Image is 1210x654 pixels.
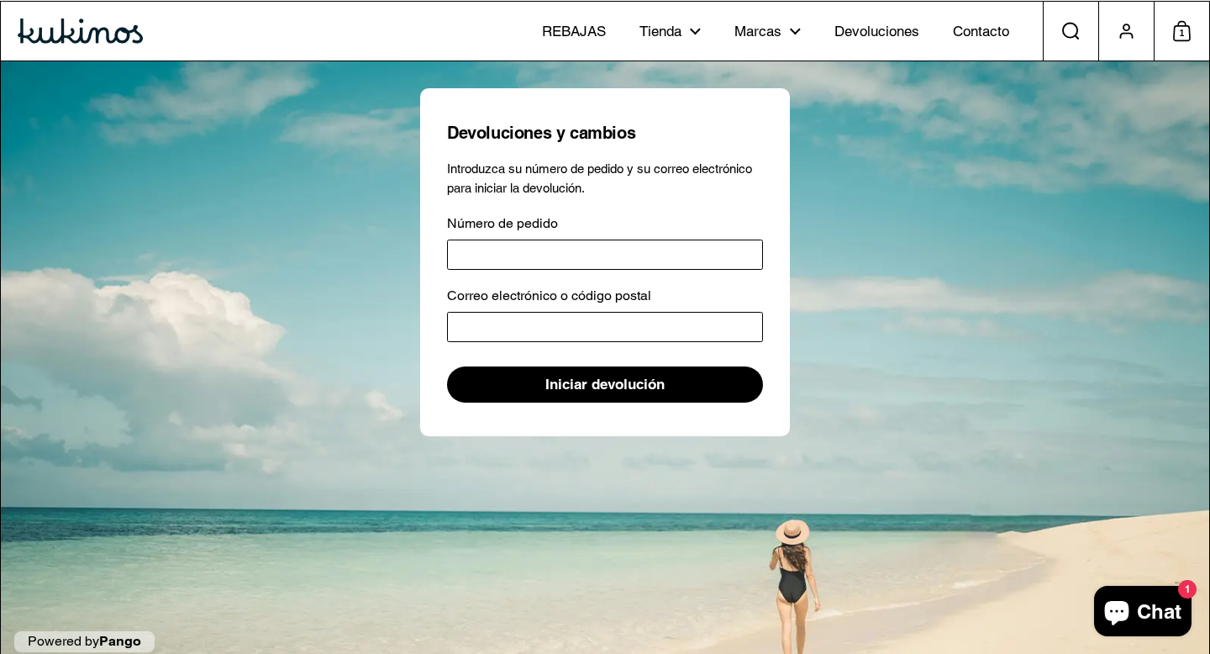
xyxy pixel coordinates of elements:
[818,8,936,55] a: Devoluciones
[447,286,651,307] label: Correo electrónico o código postal
[447,160,763,198] p: Introduzca su número de pedido y su correo electrónico para iniciar la devolución.
[447,214,558,235] label: Número de pedido
[1089,586,1197,641] inbox-online-store-chat: Chat de la tienda online Shopify
[834,23,919,41] span: Devoluciones
[623,8,718,55] a: Tienda
[936,8,1026,55] a: Contacto
[639,23,681,41] span: Tienda
[99,633,141,649] a: Pango
[718,8,818,55] a: Marcas
[447,367,763,403] button: Iniciar devolución
[14,631,155,652] p: Powered by
[734,23,781,41] span: Marcas
[953,23,1009,41] span: Contacto
[1173,23,1191,45] span: 1
[542,23,606,41] span: REBAJAS
[545,367,665,402] span: Iniciar devolución
[447,122,763,144] h1: Devoluciones y cambios
[525,8,623,55] a: REBAJAS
